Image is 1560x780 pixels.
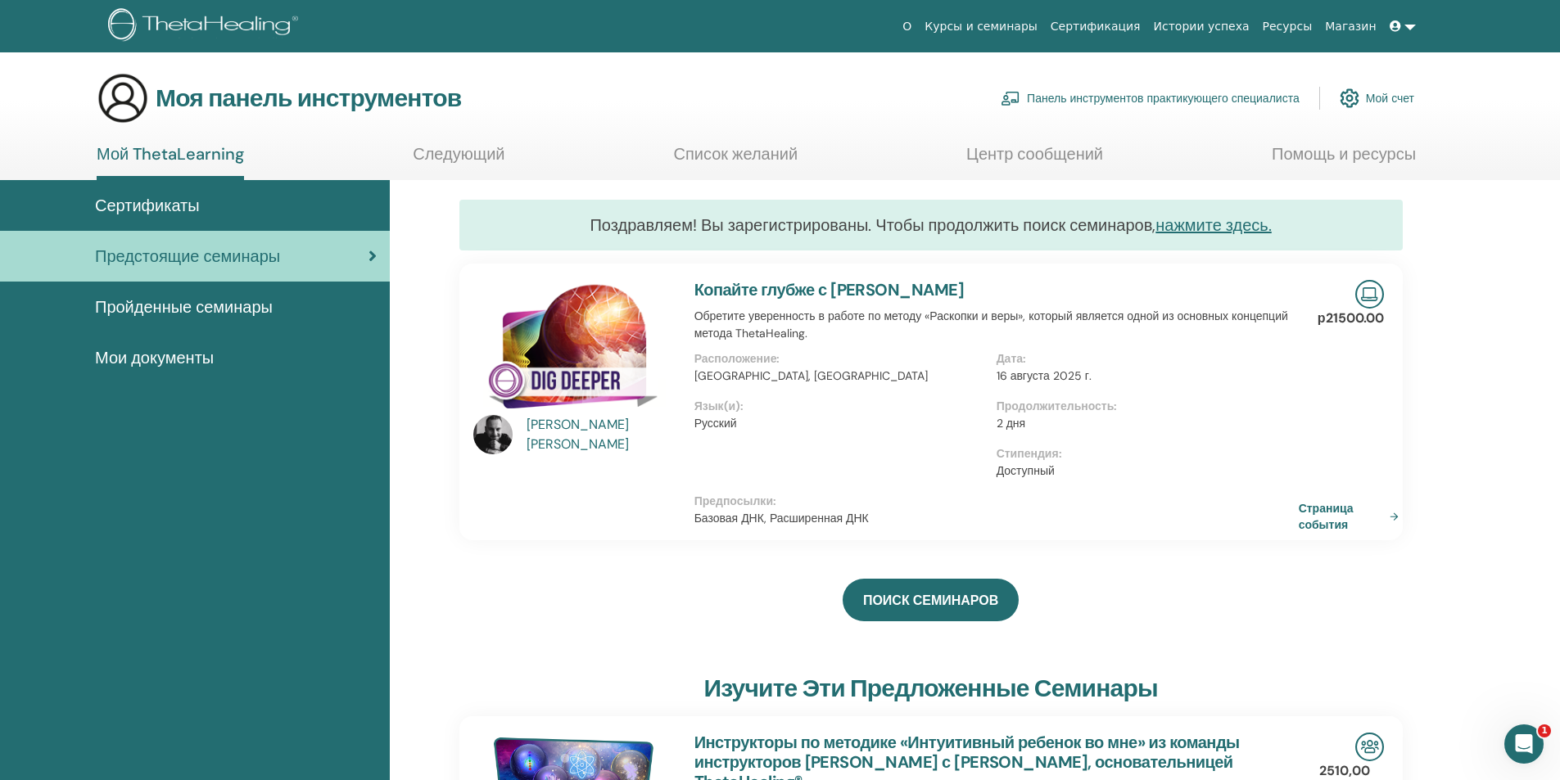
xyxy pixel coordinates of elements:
a: Помощь и ресурсы [1272,144,1416,176]
img: cog.svg [1340,84,1359,112]
font: Список желаний [674,143,798,165]
img: Очный семинар [1355,733,1384,761]
font: Предстоящие семинары [95,246,280,267]
font: Обретите уверенность в работе по методу «Раскопки и веры», который является одной из основных кон... [694,309,1288,340]
font: Мои документы [95,347,214,368]
a: Ресурсы [1256,11,1319,42]
font: Язык(и) [694,399,741,413]
font: изучите эти предложенные семинары [703,672,1157,704]
a: нажмите здесь. [1155,214,1271,236]
a: Сертификация [1044,11,1147,42]
a: Список желаний [674,144,798,176]
a: Истории успеха [1147,11,1256,42]
a: Панель инструментов практикующего специалиста [1001,80,1300,116]
font: Продолжительность [997,399,1115,413]
font: ПОИСК СЕМИНАРОВ [863,592,998,609]
font: Магазин [1325,20,1376,33]
font: Следующий [413,143,504,165]
font: : [773,494,776,508]
font: Базовая ДНК, Расширенная ДНК [694,511,869,525]
font: : [740,399,744,413]
font: Поздравляем! Вы зарегистрированы. Чтобы продолжить поиск семинаров, [590,214,1155,236]
a: Магазин [1318,11,1382,42]
font: Курсы и семинары [925,20,1038,33]
a: Центр сообщений [966,144,1103,176]
a: Курсы и семинары [918,11,1044,42]
img: logo.png [108,8,304,45]
font: Дата [997,351,1023,366]
font: Ресурсы [1263,20,1313,33]
font: [GEOGRAPHIC_DATA], [GEOGRAPHIC_DATA] [694,368,928,383]
font: Центр сообщений [966,143,1103,165]
font: Истории успеха [1154,20,1250,33]
a: Мой ThetaLearning [97,144,244,180]
font: Помощь и ресурсы [1272,143,1416,165]
font: Мой ThetaLearning [97,143,244,165]
font: Панель инструментов практикующего специалиста [1027,92,1300,106]
a: Следующий [413,144,504,176]
font: : [1059,446,1062,461]
font: Русский [694,416,737,431]
font: : [776,351,780,366]
font: : [1023,351,1026,366]
font: О [902,20,911,33]
a: Копайте глубже с [PERSON_NAME] [694,279,964,300]
a: ПОИСК СЕМИНАРОВ [843,579,1019,621]
font: 2 дня [997,416,1025,431]
iframe: Интерком-чат в режиме реального времени [1504,724,1544,764]
font: Мой счет [1366,92,1414,106]
img: default.jpg [473,415,513,454]
font: 16 августа 2025 г. [997,368,1092,383]
font: Страница события [1299,502,1354,532]
font: : [1114,399,1117,413]
font: [PERSON_NAME] [527,416,629,433]
font: Сертификаты [95,195,200,216]
a: [PERSON_NAME] [PERSON_NAME] [527,415,678,454]
font: р21500.00 [1318,309,1384,327]
img: Копать глубже [473,280,675,420]
img: chalkboard-teacher.svg [1001,91,1020,106]
a: О [896,11,918,42]
a: Мой счет [1340,80,1414,116]
font: 1 [1541,725,1548,736]
font: Расположение [694,351,777,366]
font: [PERSON_NAME] [527,435,629,453]
font: Пройденные семинары [95,296,273,318]
font: Предпосылки [694,494,773,508]
font: Доступный [997,463,1055,478]
font: Моя панель инструментов [156,82,461,114]
img: Онлайн-семинар в прямом эфире [1355,280,1384,309]
font: Стипендия [997,446,1059,461]
font: Сертификация [1051,20,1141,33]
a: Страница события [1299,500,1405,532]
img: generic-user-icon.jpg [97,72,149,124]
